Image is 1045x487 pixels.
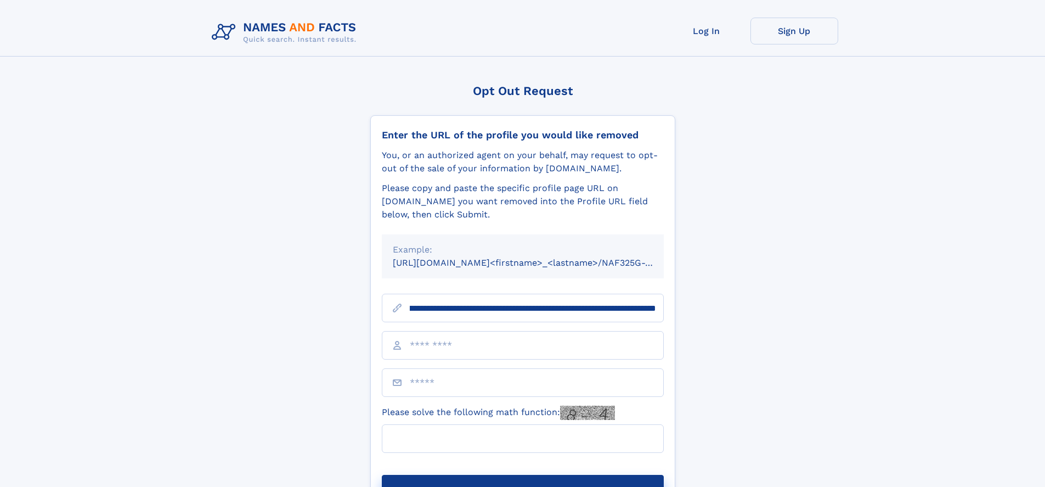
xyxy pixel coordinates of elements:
[750,18,838,44] a: Sign Up
[370,84,675,98] div: Opt Out Request
[382,129,664,141] div: Enter the URL of the profile you would like removed
[382,406,615,420] label: Please solve the following math function:
[207,18,365,47] img: Logo Names and Facts
[393,243,653,256] div: Example:
[382,182,664,221] div: Please copy and paste the specific profile page URL on [DOMAIN_NAME] you want removed into the Pr...
[663,18,750,44] a: Log In
[393,258,685,268] small: [URL][DOMAIN_NAME]<firstname>_<lastname>/NAF325G-xxxxxxxx
[382,149,664,175] div: You, or an authorized agent on your behalf, may request to opt-out of the sale of your informatio...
